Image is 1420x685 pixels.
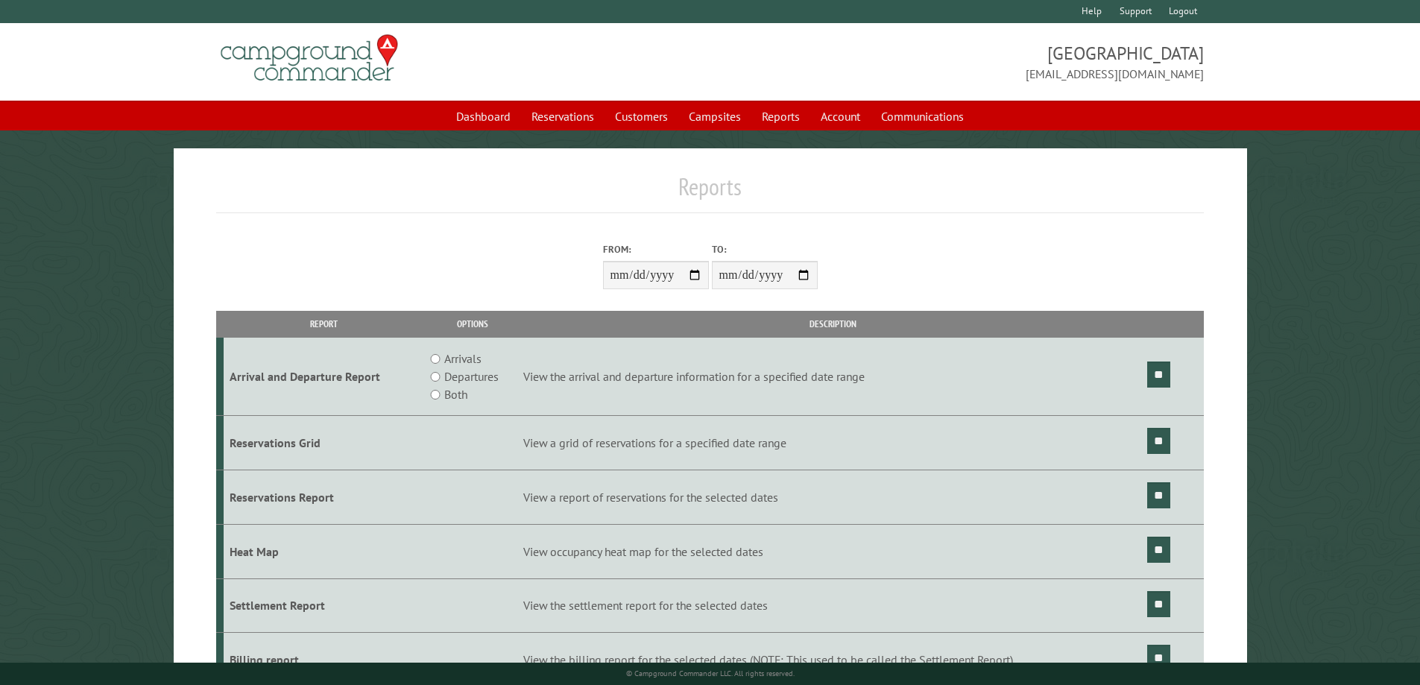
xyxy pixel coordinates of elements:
[606,102,677,130] a: Customers
[680,102,750,130] a: Campsites
[521,416,1145,470] td: View a grid of reservations for a specified date range
[224,470,424,524] td: Reservations Report
[812,102,869,130] a: Account
[224,524,424,578] td: Heat Map
[444,367,499,385] label: Departures
[521,578,1145,633] td: View the settlement report for the selected dates
[521,311,1145,337] th: Description
[447,102,520,130] a: Dashboard
[224,311,424,337] th: Report
[521,524,1145,578] td: View occupancy heat map for the selected dates
[872,102,973,130] a: Communications
[712,242,818,256] label: To:
[423,311,520,337] th: Options
[521,338,1145,416] td: View the arrival and departure information for a specified date range
[216,29,403,87] img: Campground Commander
[521,470,1145,524] td: View a report of reservations for the selected dates
[224,578,424,633] td: Settlement Report
[710,41,1205,83] span: [GEOGRAPHIC_DATA] [EMAIL_ADDRESS][DOMAIN_NAME]
[444,350,482,367] label: Arrivals
[224,338,424,416] td: Arrival and Departure Report
[224,416,424,470] td: Reservations Grid
[523,102,603,130] a: Reservations
[626,669,795,678] small: © Campground Commander LLC. All rights reserved.
[753,102,809,130] a: Reports
[603,242,709,256] label: From:
[216,172,1205,213] h1: Reports
[444,385,467,403] label: Both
